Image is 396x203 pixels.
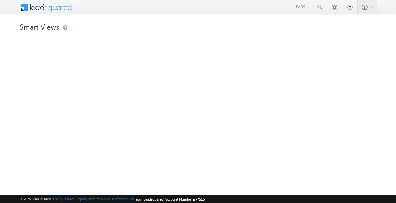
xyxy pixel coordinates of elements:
[53,197,61,201] a: About
[20,196,205,202] span: © 2025 LeadSquared | | | | |
[112,197,135,201] a: Acceptable Use
[136,197,205,201] span: Your Leadsquared Account Number is
[87,197,111,201] a: Terms of Service
[195,197,205,201] span: 77516
[20,22,59,31] span: Smart Views
[62,197,86,201] a: Contact Support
